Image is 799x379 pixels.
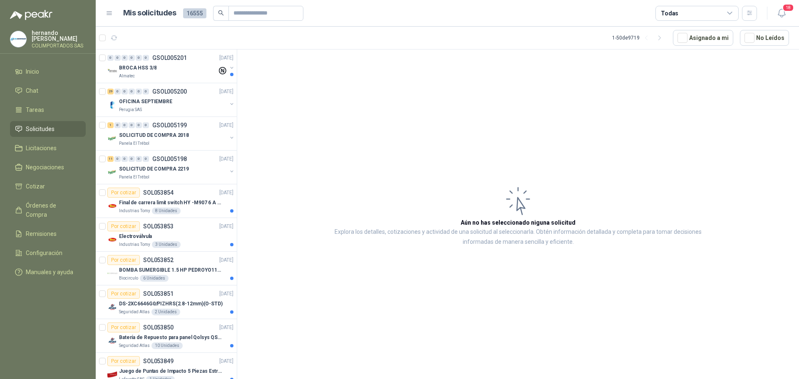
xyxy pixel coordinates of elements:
[119,309,150,315] p: Seguridad Atlas
[119,140,149,147] p: Panela El Trébol
[10,102,86,118] a: Tareas
[143,55,149,61] div: 0
[10,159,86,175] a: Negociaciones
[673,30,733,46] button: Asignado a mi
[219,88,233,96] p: [DATE]
[320,227,716,247] p: Explora los detalles, cotizaciones y actividad de una solicitud al seleccionarla. Obtén informaci...
[107,122,114,128] div: 1
[10,83,86,99] a: Chat
[123,7,176,19] h1: Mis solicitudes
[96,184,237,218] a: Por cotizarSOL053854[DATE] Company LogoFinal de carrera limit switch HY -M907 6 A - 250 V a.cIndu...
[107,55,114,61] div: 0
[143,190,174,196] p: SOL053854
[107,289,140,299] div: Por cotizar
[107,221,140,231] div: Por cotizar
[219,121,233,129] p: [DATE]
[119,342,150,349] p: Seguridad Atlas
[782,4,794,12] span: 18
[119,98,172,106] p: OFICINA SEPTIEMBRE
[26,248,62,258] span: Configuración
[107,89,114,94] div: 29
[10,10,52,20] img: Logo peakr
[119,334,223,342] p: Batería de Repuesto para panel Qolsys QS9302
[219,357,233,365] p: [DATE]
[107,100,117,110] img: Company Logo
[136,89,142,94] div: 0
[661,9,678,18] div: Todas
[612,31,666,45] div: 1 - 50 de 9719
[10,140,86,156] a: Licitaciones
[152,241,181,248] div: 3 Unidades
[107,87,235,113] a: 29 0 0 0 0 0 GSOL005200[DATE] Company LogoOFICINA SEPTIEMBREPerugia SAS
[96,285,237,319] a: Por cotizarSOL053851[DATE] Company LogoDS-2XC6646G0/PIZHRS(2.8-12mm)(O-STD)Seguridad Atlas2 Unidades
[119,241,150,248] p: Industrias Tomy
[96,252,237,285] a: Por cotizarSOL053852[DATE] Company LogoBOMBA SUMERGIBLE 1.5 HP PEDROYO110 VOLTIOSBiocirculo6 Unid...
[10,121,86,137] a: Solicitudes
[119,199,223,207] p: Final de carrera limit switch HY -M907 6 A - 250 V a.c
[152,55,187,61] p: GSOL005201
[151,309,180,315] div: 2 Unidades
[119,300,223,308] p: DS-2XC6646G0/PIZHRS(2.8-12mm)(O-STD)
[10,264,86,280] a: Manuales y ayuda
[10,198,86,223] a: Órdenes de Compra
[219,256,233,264] p: [DATE]
[107,336,117,346] img: Company Logo
[219,155,233,163] p: [DATE]
[152,122,187,128] p: GSOL005199
[26,144,57,153] span: Licitaciones
[96,319,237,353] a: Por cotizarSOL053850[DATE] Company LogoBatería de Repuesto para panel Qolsys QS9302Seguridad Atla...
[774,6,789,21] button: 18
[10,178,86,194] a: Cotizar
[136,55,142,61] div: 0
[143,257,174,263] p: SOL053852
[26,268,73,277] span: Manuales y ayuda
[10,245,86,261] a: Configuración
[107,235,117,245] img: Company Logo
[10,31,26,47] img: Company Logo
[107,120,235,147] a: 1 0 0 0 0 0 GSOL005199[DATE] Company LogoSOLICITUD DE COMPRA 2018Panela El Trébol
[143,325,174,330] p: SOL053850
[219,223,233,230] p: [DATE]
[26,163,64,172] span: Negociaciones
[122,89,128,94] div: 0
[143,122,149,128] div: 0
[119,367,223,375] p: Juego de Puntas de Impacto 5 Piezas Estrella PH2 de 2'' Zanco 1/4'' Truper
[740,30,789,46] button: No Leídos
[119,165,189,173] p: SOLICITUD DE COMPRA 2219
[26,229,57,238] span: Remisiones
[107,134,117,144] img: Company Logo
[119,64,156,72] p: BROCA HSS 3/8
[152,208,181,214] div: 8 Unidades
[143,358,174,364] p: SOL053849
[122,122,128,128] div: 0
[26,86,38,95] span: Chat
[219,290,233,298] p: [DATE]
[10,64,86,79] a: Inicio
[119,233,152,240] p: Electroválvula
[26,182,45,191] span: Cotizar
[461,218,576,227] h3: Aún no has seleccionado niguna solicitud
[114,156,121,162] div: 0
[218,10,224,16] span: search
[143,291,174,297] p: SOL053851
[107,302,117,312] img: Company Logo
[119,131,189,139] p: SOLICITUD DE COMPRA 2018
[107,53,235,79] a: 0 0 0 0 0 0 GSOL005201[DATE] Company LogoBROCA HSS 3/8Almatec
[107,201,117,211] img: Company Logo
[152,89,187,94] p: GSOL005200
[119,73,135,79] p: Almatec
[119,275,138,282] p: Biocirculo
[32,30,86,42] p: hernando [PERSON_NAME]
[26,105,44,114] span: Tareas
[219,324,233,332] p: [DATE]
[107,322,140,332] div: Por cotizar
[151,342,183,349] div: 10 Unidades
[114,89,121,94] div: 0
[129,55,135,61] div: 0
[129,89,135,94] div: 0
[219,54,233,62] p: [DATE]
[129,156,135,162] div: 0
[32,43,86,48] p: COLIMPORTADOS SAS
[136,156,142,162] div: 0
[107,66,117,76] img: Company Logo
